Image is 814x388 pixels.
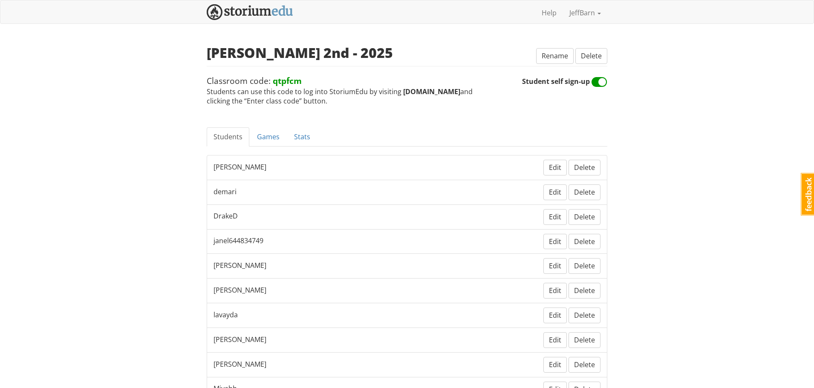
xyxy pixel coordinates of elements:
[214,310,238,320] span: lavayda
[214,261,266,270] span: [PERSON_NAME]
[549,286,561,295] span: Edit
[214,359,266,369] span: [PERSON_NAME]
[549,261,561,270] span: Edit
[536,48,574,64] button: Rename
[574,237,595,246] span: Delete
[569,209,600,225] button: Delete
[543,184,567,200] button: Edit
[403,87,460,96] strong: [DOMAIN_NAME]
[563,2,607,23] a: JeffBarn
[574,163,595,172] span: Delete
[549,237,561,246] span: Edit
[549,310,561,320] span: Edit
[574,187,595,197] span: Delete
[214,335,266,345] span: [PERSON_NAME]
[549,187,561,197] span: Edit
[549,335,561,345] span: Edit
[542,51,568,60] span: Rename
[581,51,602,60] span: Delete
[543,160,567,175] button: Edit
[574,310,595,320] span: Delete
[207,4,293,20] img: StoriumEDU
[549,360,561,369] span: Edit
[569,357,600,373] button: Delete
[543,258,567,274] button: Edit
[207,45,393,60] h2: [PERSON_NAME] 2nd - 2025
[207,75,302,86] span: Classroom code:
[569,234,600,250] button: Delete
[574,286,595,295] span: Delete
[214,236,263,246] span: janel644834749
[543,308,567,323] button: Edit
[273,75,302,86] strong: qtpfcm
[543,234,567,250] button: Edit
[543,357,567,373] button: Edit
[569,283,600,299] button: Delete
[574,212,595,221] span: Delete
[549,163,561,172] span: Edit
[569,184,600,200] button: Delete
[543,283,567,299] button: Edit
[549,212,561,221] span: Edit
[214,285,266,295] span: [PERSON_NAME]
[569,308,600,323] button: Delete
[569,160,600,175] button: Delete
[287,127,317,147] a: Stats
[214,162,266,172] span: [PERSON_NAME]
[250,127,286,147] a: Games
[574,335,595,345] span: Delete
[214,211,238,221] span: DrakeD
[214,187,237,197] span: demari
[575,48,607,64] button: Delete
[574,261,595,270] span: Delete
[543,332,567,348] button: Edit
[569,332,600,348] button: Delete
[522,77,607,86] span: Student self sign-up
[535,2,563,23] a: Help
[543,209,567,225] button: Edit
[207,127,249,147] a: Students
[574,360,595,369] span: Delete
[569,258,600,274] button: Delete
[207,75,522,106] span: Students can use this code to log into StoriumEdu by visiting and clicking the “Enter class code”...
